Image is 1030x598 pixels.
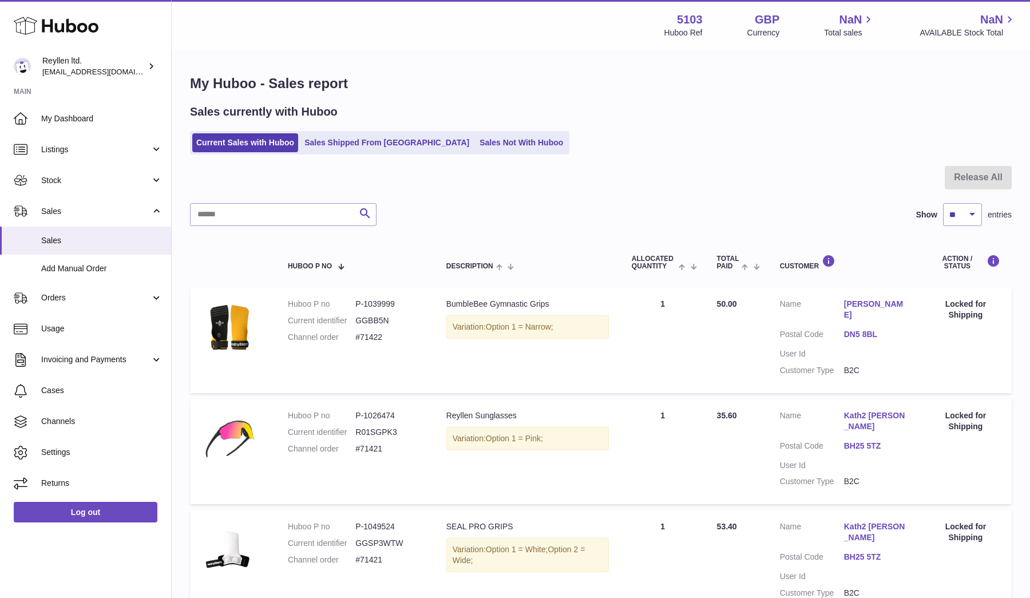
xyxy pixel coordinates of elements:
[288,315,355,326] dt: Current identifier
[41,447,163,458] span: Settings
[355,299,423,310] dd: P-1039999
[41,385,163,396] span: Cases
[747,27,780,38] div: Currency
[920,27,1016,38] span: AVAILABLE Stock Total
[288,263,332,270] span: Huboo P no
[664,27,703,38] div: Huboo Ref
[844,521,908,543] a: Kath2 [PERSON_NAME]
[355,332,423,343] dd: #71422
[41,144,150,155] span: Listings
[839,12,862,27] span: NaN
[355,521,423,532] dd: P-1049524
[288,332,355,343] dt: Channel order
[355,538,423,549] dd: GGSP3WTW
[42,56,145,77] div: Reyllen ltd.
[916,209,937,220] label: Show
[288,538,355,549] dt: Current identifier
[931,299,1000,320] div: Locked for Shipping
[780,460,844,471] dt: User Id
[486,545,548,554] span: Option 1 = White;
[844,441,908,452] a: BH25 5TZ
[446,427,609,450] div: Variation:
[677,12,703,27] strong: 5103
[844,329,908,340] a: DN5 8BL
[42,67,168,76] span: [EMAIL_ADDRESS][DOMAIN_NAME]
[780,348,844,359] dt: User Id
[780,521,844,546] dt: Name
[780,476,844,487] dt: Customer Type
[446,263,493,270] span: Description
[446,538,609,572] div: Variation:
[41,206,150,217] span: Sales
[190,104,338,120] h2: Sales currently with Huboo
[632,255,676,270] span: ALLOCATED Quantity
[824,27,875,38] span: Total sales
[288,555,355,565] dt: Channel order
[192,133,298,152] a: Current Sales with Huboo
[41,292,150,303] span: Orders
[446,521,609,532] div: SEAL PRO GRIPS
[41,478,163,489] span: Returns
[446,299,609,310] div: BumbleBee Gymnastic Grips
[476,133,567,152] a: Sales Not With Huboo
[717,255,739,270] span: Total paid
[844,365,908,376] dd: B2C
[14,502,157,522] a: Log out
[14,58,31,75] img: reyllen@reyllen.com
[780,410,844,435] dt: Name
[824,12,875,38] a: NaN Total sales
[41,113,163,124] span: My Dashboard
[920,12,1016,38] a: NaN AVAILABLE Stock Total
[41,323,163,334] span: Usage
[41,175,150,186] span: Stock
[201,521,259,579] img: 51031751296644.jpg
[288,521,355,532] dt: Huboo P no
[288,427,355,438] dt: Current identifier
[780,441,844,454] dt: Postal Code
[780,365,844,376] dt: Customer Type
[201,410,259,468] img: 51031747233988.jpg
[620,287,706,393] td: 1
[355,443,423,454] dd: #71421
[780,329,844,343] dt: Postal Code
[355,555,423,565] dd: #71421
[620,399,706,504] td: 1
[486,322,553,331] span: Option 1 = Narrow;
[988,209,1012,220] span: entries
[780,299,844,323] dt: Name
[41,354,150,365] span: Invoicing and Payments
[844,410,908,432] a: Kath2 [PERSON_NAME]
[844,476,908,487] dd: B2C
[931,255,1000,270] div: Action / Status
[844,299,908,320] a: [PERSON_NAME]
[755,12,779,27] strong: GBP
[446,315,609,339] div: Variation:
[980,12,1003,27] span: NaN
[844,552,908,563] a: BH25 5TZ
[931,410,1000,432] div: Locked for Shipping
[931,521,1000,543] div: Locked for Shipping
[288,410,355,421] dt: Huboo P no
[446,410,609,421] div: Reyllen Sunglasses
[355,410,423,421] dd: P-1026474
[717,411,737,420] span: 35.60
[717,299,737,308] span: 50.00
[300,133,473,152] a: Sales Shipped From [GEOGRAPHIC_DATA]
[355,315,423,326] dd: GGBB5N
[41,416,163,427] span: Channels
[780,255,908,270] div: Customer
[41,235,163,246] span: Sales
[486,434,543,443] span: Option 1 = Pink;
[780,552,844,565] dt: Postal Code
[288,299,355,310] dt: Huboo P no
[41,263,163,274] span: Add Manual Order
[190,74,1012,93] h1: My Huboo - Sales report
[355,427,423,438] dd: R01SGPK3
[717,522,737,531] span: 53.40
[288,443,355,454] dt: Channel order
[780,571,844,582] dt: User Id
[201,299,259,356] img: BumbleBeeMain.jpg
